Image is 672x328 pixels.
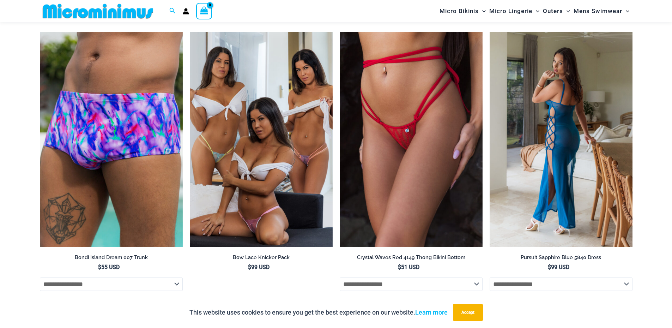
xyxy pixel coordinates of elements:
[438,2,488,20] a: Micro BikinisMenu ToggleMenu Toggle
[415,309,448,316] a: Learn more
[440,2,479,20] span: Micro Bikinis
[563,2,570,20] span: Menu Toggle
[98,264,120,270] bdi: 55 USD
[248,264,270,270] bdi: 99 USD
[548,264,569,270] bdi: 99 USD
[622,2,629,20] span: Menu Toggle
[490,32,632,247] img: Pursuit Sapphire Blue 5840 Dress 04
[479,2,486,20] span: Menu Toggle
[340,32,483,247] a: Crystal Waves 4149 Thong 01Crystal Waves 305 Tri Top 4149 Thong 01Crystal Waves 305 Tri Top 4149 ...
[248,264,251,270] span: $
[548,264,551,270] span: $
[437,1,632,21] nav: Site Navigation
[490,32,632,247] a: Pursuit Sapphire Blue 5840 Dress 02Pursuit Sapphire Blue 5840 Dress 04Pursuit Sapphire Blue 5840 ...
[98,264,101,270] span: $
[572,2,631,20] a: Mens SwimwearMenu ToggleMenu Toggle
[190,254,333,263] a: Bow Lace Knicker Pack
[543,2,563,20] span: Outers
[532,2,539,20] span: Menu Toggle
[40,3,156,19] img: MM SHOP LOGO FLAT
[169,7,176,16] a: Search icon link
[190,254,333,261] h2: Bow Lace Knicker Pack
[196,3,212,19] a: View Shopping Cart, empty
[183,8,189,14] a: Account icon link
[340,32,483,247] img: Crystal Waves 4149 Thong 01
[189,307,448,318] p: This website uses cookies to ensure you get the best experience on our website.
[490,254,632,261] h2: Pursuit Sapphire Blue 5840 Dress
[190,32,333,247] img: Bow Lace Knicker Pack
[340,254,483,263] a: Crystal Waves Red 4149 Thong Bikini Bottom
[40,32,183,247] img: Bondi Island Dream 007 Trunk 01
[340,254,483,261] h2: Crystal Waves Red 4149 Thong Bikini Bottom
[488,2,541,20] a: Micro LingerieMenu ToggleMenu Toggle
[190,32,333,247] a: Bow Lace Knicker PackBow Lace Mint Multi 601 Thong 03Bow Lace Mint Multi 601 Thong 03
[489,2,532,20] span: Micro Lingerie
[453,304,483,321] button: Accept
[40,254,183,261] h2: Bondi Island Dream 007 Trunk
[40,254,183,263] a: Bondi Island Dream 007 Trunk
[490,254,632,263] a: Pursuit Sapphire Blue 5840 Dress
[398,264,401,270] span: $
[541,2,572,20] a: OutersMenu ToggleMenu Toggle
[40,32,183,247] a: Bondi Island Dream 007 Trunk 01Bondi Island Dream 007 Trunk 03Bondi Island Dream 007 Trunk 03
[398,264,419,270] bdi: 51 USD
[574,2,622,20] span: Mens Swimwear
